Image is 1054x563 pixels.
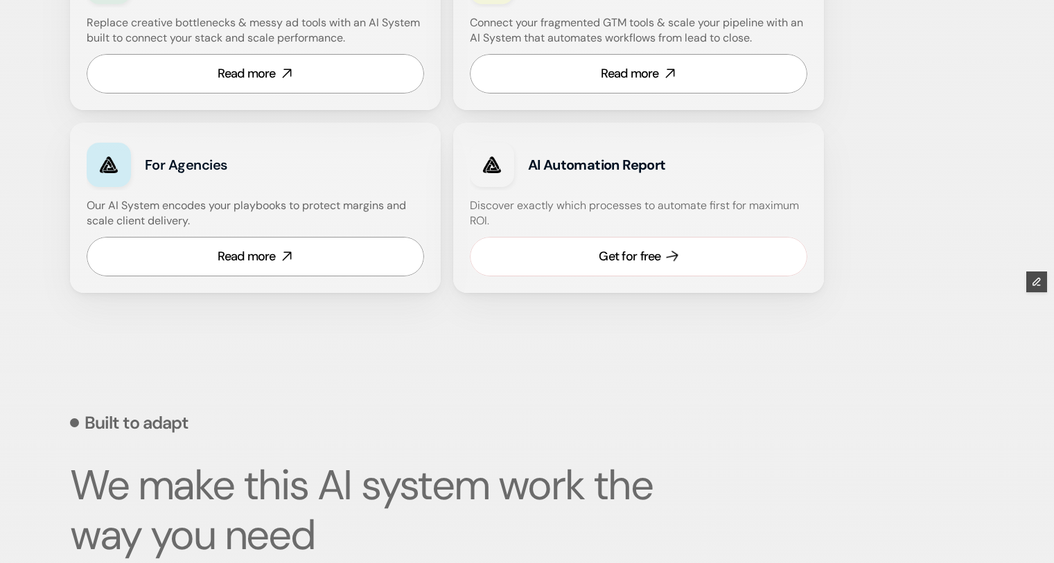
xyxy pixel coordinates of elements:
a: Read more [87,237,424,276]
div: Read more [218,65,276,82]
strong: AI Automation Report [528,156,666,174]
button: Edit Framer Content [1026,271,1047,292]
div: Read more [601,65,659,82]
a: Read more [470,54,807,93]
h4: Discover exactly which processes to automate first for maximum ROI. [470,198,807,229]
div: Read more [218,248,276,265]
h3: For Agencies [145,155,334,175]
div: Get for free [599,248,660,265]
a: Read more [87,54,424,93]
strong: We make this AI system work the way you need [70,458,662,562]
h4: Our AI System encodes your playbooks to protect margins and scale client delivery. [87,198,424,229]
p: Built to adapt [85,414,188,431]
a: Get for free [470,237,807,276]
